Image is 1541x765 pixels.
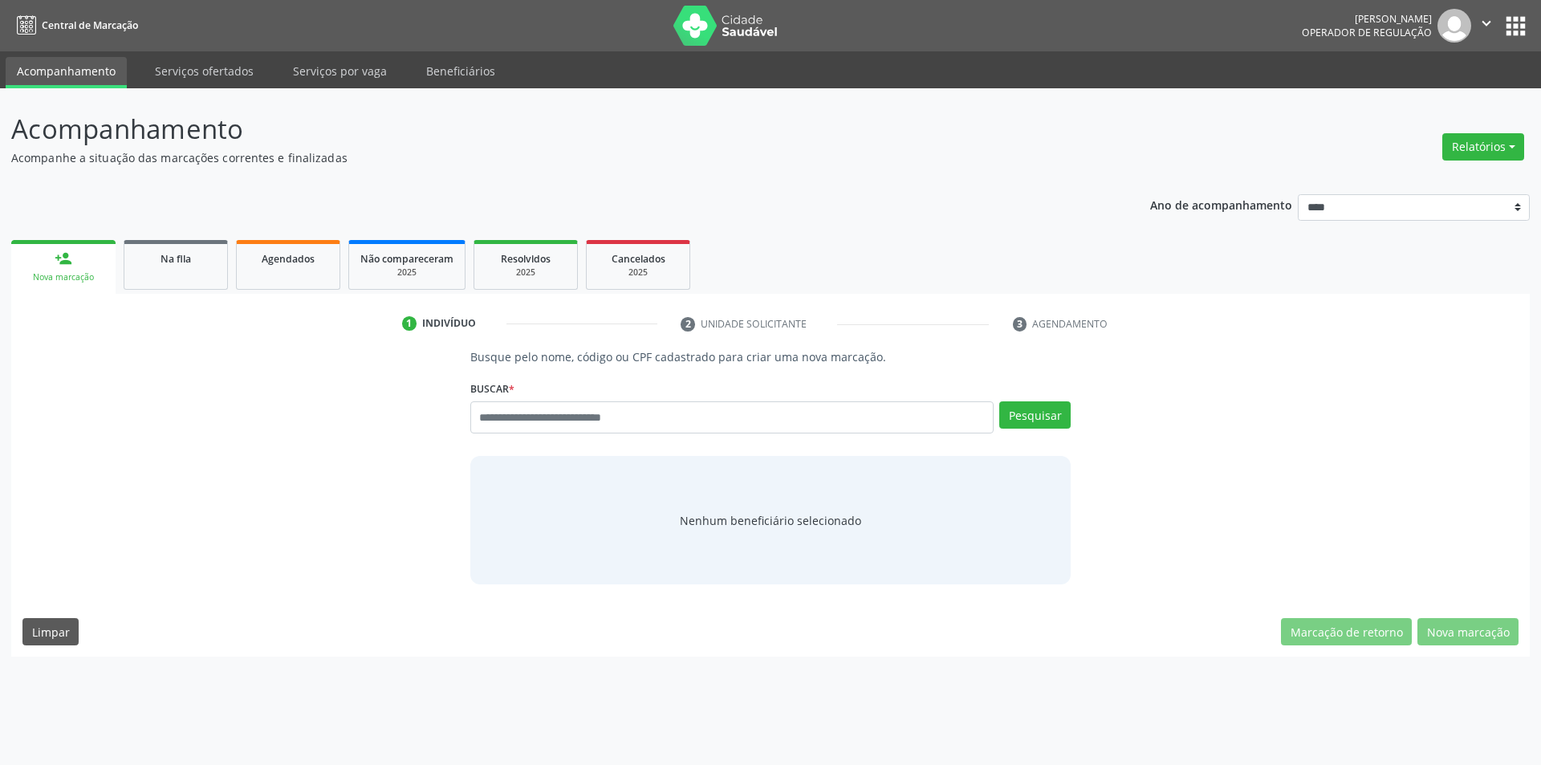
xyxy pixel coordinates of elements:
[1478,14,1495,32] i: 
[6,57,127,88] a: Acompanhamento
[144,57,265,85] a: Serviços ofertados
[360,252,453,266] span: Não compareceram
[11,12,138,39] a: Central de Marcação
[1437,9,1471,43] img: img
[999,401,1071,429] button: Pesquisar
[470,376,514,401] label: Buscar
[1442,133,1524,161] button: Relatórios
[360,267,453,279] div: 2025
[22,618,79,645] button: Limpar
[486,267,566,279] div: 2025
[42,18,138,32] span: Central de Marcação
[1471,9,1502,43] button: 
[415,57,506,85] a: Beneficiários
[470,348,1071,365] p: Busque pelo nome, código ou CPF cadastrado para criar uma nova marcação.
[55,250,72,267] div: person_add
[22,271,104,283] div: Nova marcação
[262,252,315,266] span: Agendados
[598,267,678,279] div: 2025
[680,512,861,529] span: Nenhum beneficiário selecionado
[11,109,1074,149] p: Acompanhamento
[1302,12,1432,26] div: [PERSON_NAME]
[11,149,1074,166] p: Acompanhe a situação das marcações correntes e finalizadas
[282,57,398,85] a: Serviços por vaga
[612,252,665,266] span: Cancelados
[422,316,476,331] div: Indivíduo
[501,252,551,266] span: Resolvidos
[161,252,191,266] span: Na fila
[1150,194,1292,214] p: Ano de acompanhamento
[402,316,417,331] div: 1
[1302,26,1432,39] span: Operador de regulação
[1502,12,1530,40] button: apps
